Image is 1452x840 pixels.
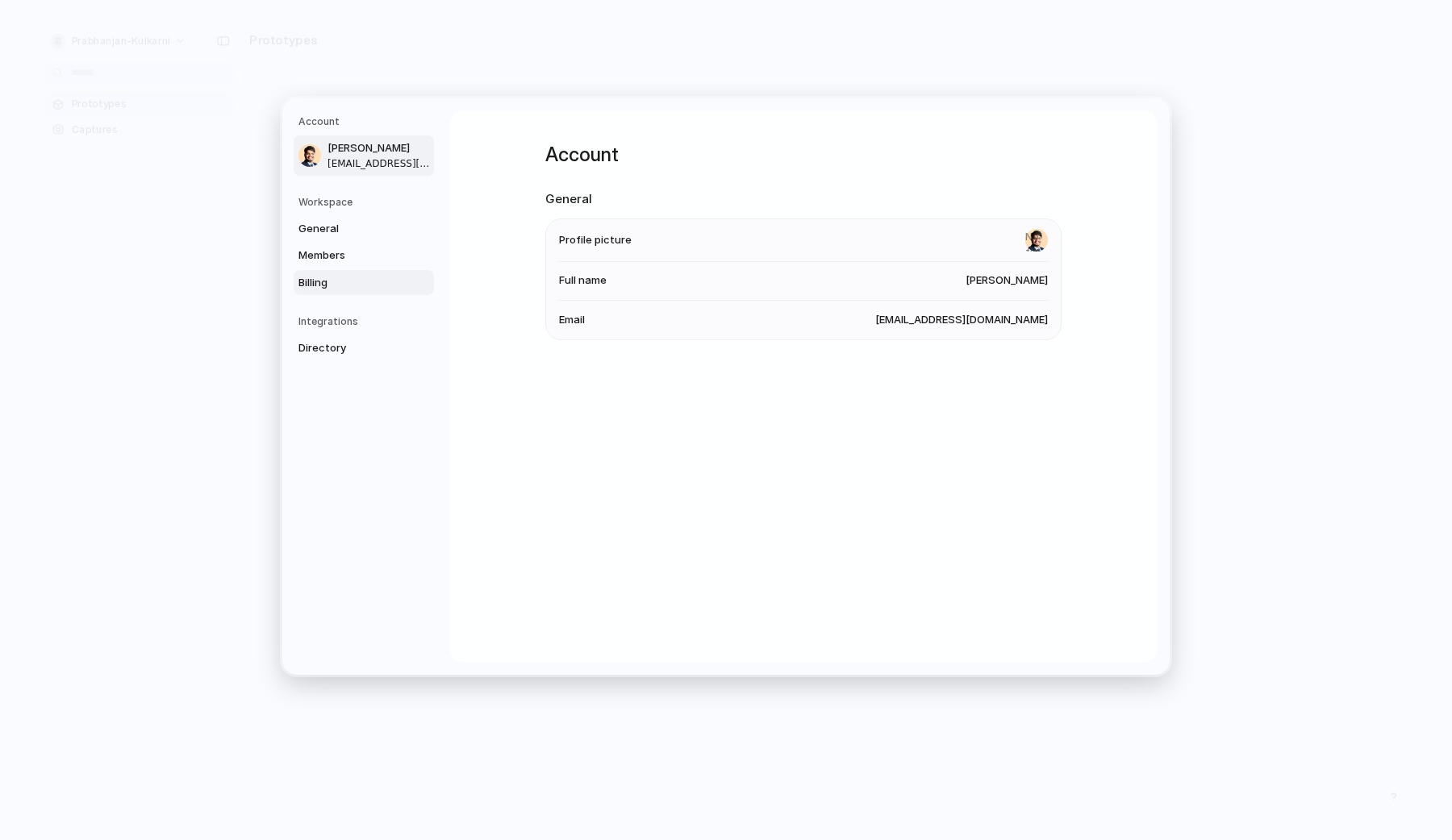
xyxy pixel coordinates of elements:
[875,312,1048,328] span: [EMAIL_ADDRESS][DOMAIN_NAME]
[298,247,402,264] span: Members
[294,215,434,241] a: General
[298,314,434,329] h5: Integrations
[559,232,632,248] span: Profile picture
[298,114,434,129] h5: Account
[298,194,434,209] h5: Workspace
[966,272,1048,289] span: [PERSON_NAME]
[545,140,1062,169] h1: Account
[545,190,1062,209] h2: General
[298,220,402,236] span: General
[559,312,585,328] span: Email
[559,272,607,289] span: Full name
[294,335,434,361] a: Directory
[294,243,434,268] a: Members
[328,140,431,156] span: [PERSON_NAME]
[294,269,434,295] a: Billing
[328,156,431,170] span: [EMAIL_ADDRESS][DOMAIN_NAME]
[294,135,434,176] a: [PERSON_NAME][EMAIL_ADDRESS][DOMAIN_NAME]
[298,274,402,290] span: Billing
[298,340,402,356] span: Directory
